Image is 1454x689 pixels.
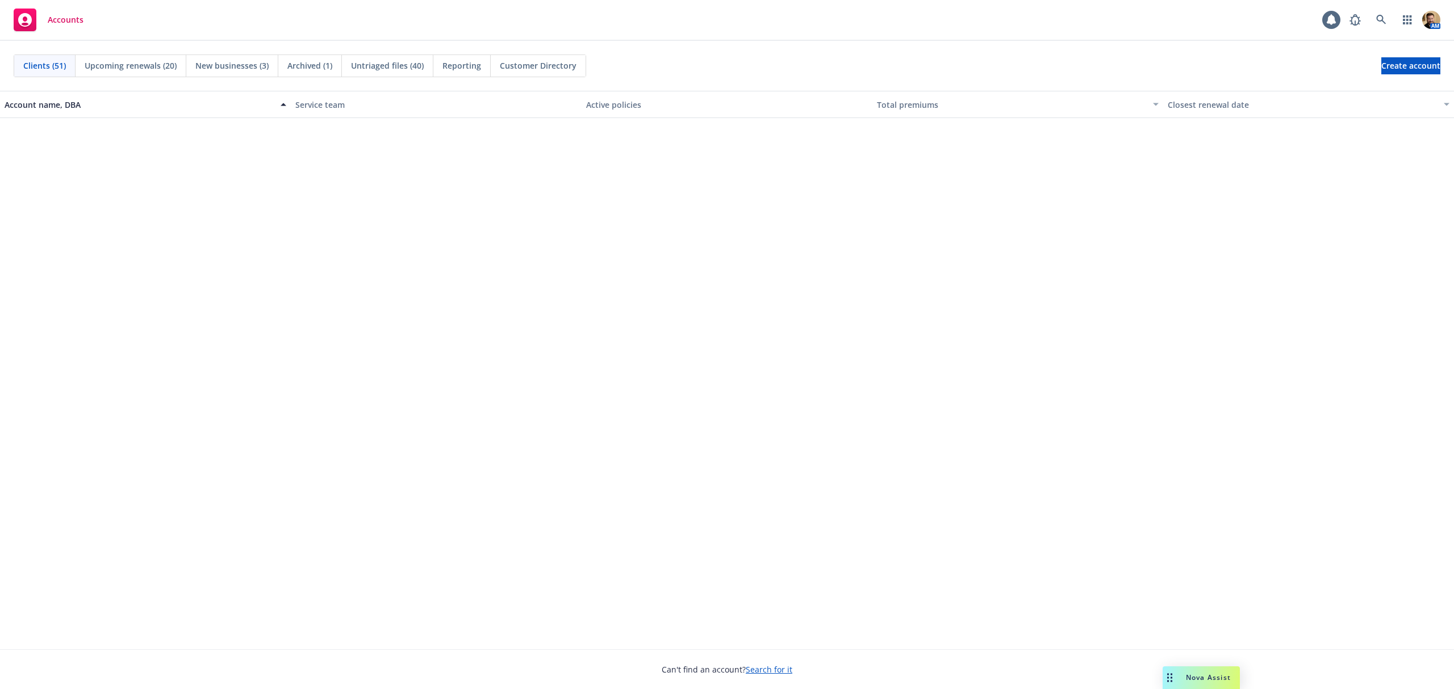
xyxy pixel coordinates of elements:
[295,99,577,111] div: Service team
[1381,55,1440,77] span: Create account
[872,91,1163,118] button: Total premiums
[1168,99,1437,111] div: Closest renewal date
[1422,11,1440,29] img: photo
[23,60,66,72] span: Clients (51)
[5,99,274,111] div: Account name, DBA
[85,60,177,72] span: Upcoming renewals (20)
[351,60,424,72] span: Untriaged files (40)
[746,664,792,675] a: Search for it
[662,663,792,675] span: Can't find an account?
[442,60,481,72] span: Reporting
[1370,9,1393,31] a: Search
[586,99,868,111] div: Active policies
[195,60,269,72] span: New businesses (3)
[1186,673,1231,682] span: Nova Assist
[877,99,1146,111] div: Total premiums
[9,4,88,36] a: Accounts
[1396,9,1419,31] a: Switch app
[500,60,576,72] span: Customer Directory
[1163,666,1240,689] button: Nova Assist
[48,15,83,24] span: Accounts
[1163,91,1454,118] button: Closest renewal date
[287,60,332,72] span: Archived (1)
[291,91,582,118] button: Service team
[1344,9,1367,31] a: Report a Bug
[1381,57,1440,74] a: Create account
[1163,666,1177,689] div: Drag to move
[582,91,872,118] button: Active policies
